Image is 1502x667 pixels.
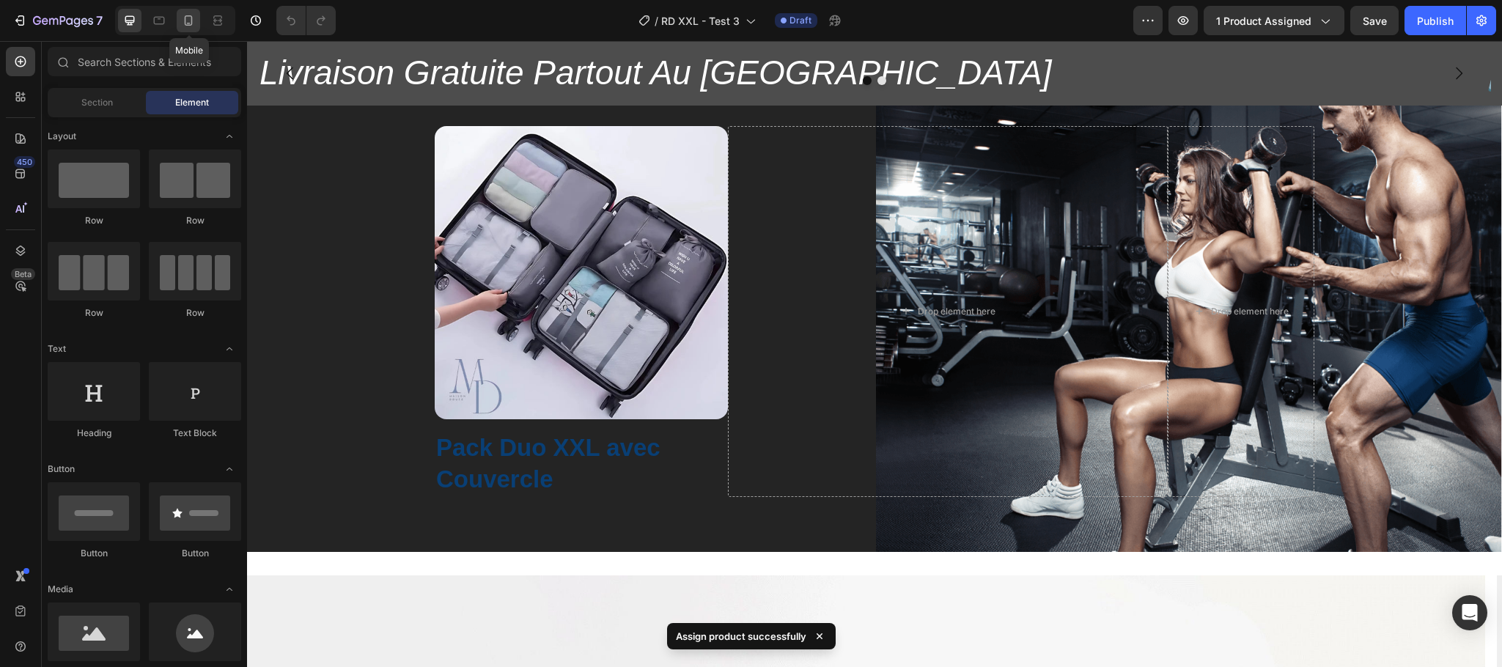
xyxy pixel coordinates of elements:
[1350,6,1399,35] button: Save
[276,6,336,35] div: Undo/Redo
[11,268,35,280] div: Beta
[655,13,658,29] span: /
[1417,13,1454,29] div: Publish
[48,130,76,143] span: Layout
[1216,13,1311,29] span: 1 product assigned
[1363,15,1387,27] span: Save
[175,96,209,109] span: Element
[81,96,113,109] span: Section
[96,12,103,29] p: 7
[661,13,740,29] span: RD XXL - Test 3
[218,457,241,481] span: Toggle open
[218,578,241,601] span: Toggle open
[1204,6,1344,35] button: 1 product assigned
[48,547,140,560] div: Button
[218,337,241,361] span: Toggle open
[149,306,241,320] div: Row
[48,583,73,596] span: Media
[14,156,35,168] div: 450
[6,6,109,35] button: 7
[48,427,140,440] div: Heading
[48,47,241,76] input: Search Sections & Elements
[48,306,140,320] div: Row
[671,265,748,276] div: Drop element here
[149,547,241,560] div: Button
[1452,595,1487,630] div: Open Intercom Messenger
[48,463,75,476] span: Button
[149,427,241,440] div: Text Block
[149,214,241,227] div: Row
[1405,6,1466,35] button: Publish
[789,14,811,27] span: Draft
[964,265,1042,276] div: Drop element here
[218,125,241,148] span: Toggle open
[48,214,140,227] div: Row
[247,41,1502,667] iframe: Design area
[48,342,66,355] span: Text
[676,629,806,644] p: Assign product successfully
